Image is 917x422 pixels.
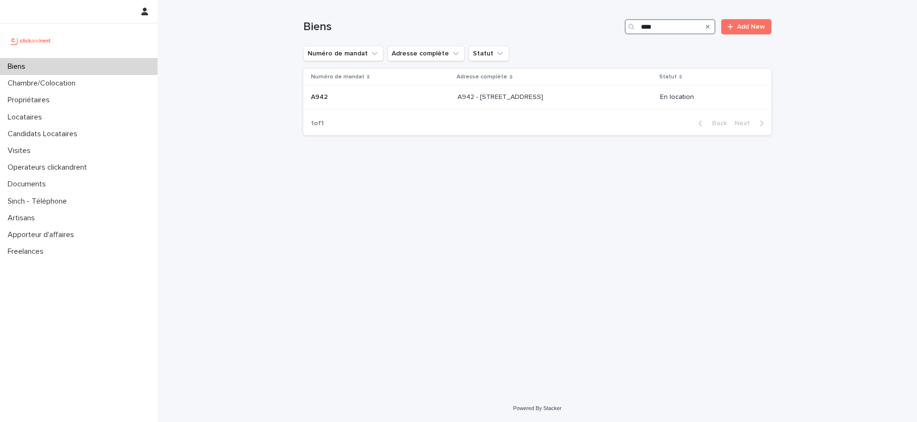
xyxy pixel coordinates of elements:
[706,120,727,127] span: Back
[311,91,330,101] p: A942
[303,20,621,34] h1: Biens
[4,96,57,105] p: Propriétaires
[731,119,771,128] button: Next
[4,62,33,71] p: Biens
[735,120,756,127] span: Next
[303,112,331,135] p: 1 of 1
[4,230,82,239] p: Apporteur d'affaires
[691,119,731,128] button: Back
[4,79,83,88] p: Chambre/Colocation
[737,23,765,30] span: Add New
[303,86,771,109] tr: A942A942 A942 - [STREET_ADDRESS]A942 - [STREET_ADDRESS] En location
[721,19,771,34] a: Add New
[311,72,364,82] p: Numéro de mandat
[469,46,509,61] button: Statut
[513,405,561,411] a: Powered By Stacker
[4,146,38,155] p: Visites
[4,113,50,122] p: Locataires
[660,93,756,101] p: En location
[8,31,54,50] img: UCB0brd3T0yccxBKYDjQ
[303,46,384,61] button: Numéro de mandat
[4,214,43,223] p: Artisans
[457,72,507,82] p: Adresse complète
[458,91,545,101] p: A942 - 7 Boulevard de la République, Noisy-le-Sec 93130
[4,197,75,206] p: Sinch - Téléphone
[4,247,51,256] p: Freelances
[625,19,715,34] input: Search
[659,72,677,82] p: Statut
[4,180,53,189] p: Documents
[387,46,465,61] button: Adresse complète
[4,163,95,172] p: Operateurs clickandrent
[4,130,85,139] p: Candidats Locataires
